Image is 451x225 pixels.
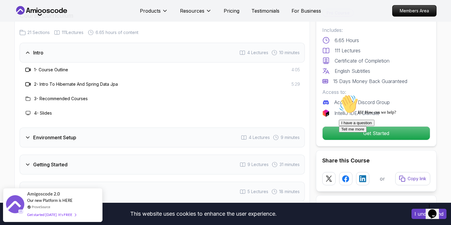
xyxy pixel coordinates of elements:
p: Certificate of Completion [335,57,389,64]
span: 4:05 [292,67,300,73]
h3: Environment Setup [33,134,76,141]
span: 4 Lectures [247,50,268,56]
p: Get Started [323,127,430,140]
div: This website uses cookies to enhance the user experience. [5,207,402,220]
img: jetbrains logo [322,109,330,117]
span: 111 Lectures [62,29,84,35]
p: Includes: [322,26,430,34]
span: 21 Sections [27,29,50,35]
p: IntelliJ IDEA Ultimate [334,109,380,117]
span: 4 Lectures [249,134,270,140]
a: Members Area [392,5,437,17]
button: Tell me more [2,34,30,40]
div: 👋Hi! How can we help?I have a questionTell me more [2,2,111,40]
button: Repositories5 Lectures 18 minutes [20,182,305,202]
button: Resources [180,7,212,19]
h3: Got a Team of 5 or More? [322,202,430,210]
p: Products [140,7,161,14]
span: 31 minutes [279,162,300,168]
a: Pricing [224,7,239,14]
span: 6.65 hours of content [96,29,138,35]
iframe: chat widget [336,92,445,198]
span: Hi! How can we help? [2,18,60,23]
button: Products [140,7,168,19]
button: Intro4 Lectures 10 minutes [20,43,305,63]
button: I have a question [2,28,38,34]
span: 5:29 [292,81,300,87]
span: 9 Lectures [248,162,269,168]
a: Testimonials [251,7,279,14]
p: Resources [180,7,204,14]
h2: Share this Course [322,156,430,165]
a: ProveSource [32,204,50,209]
img: provesource social proof notification image [6,195,24,215]
span: 9 minutes [281,134,300,140]
span: 18 minutes [279,189,300,195]
span: 5 Lectures [248,189,268,195]
p: Access to Discord Group [334,99,390,106]
p: 111 Lectures [335,47,361,54]
p: English Subtitles [335,67,370,75]
button: Environment Setup4 Lectures 9 minutes [20,128,305,147]
p: 15 Days Money Back Guaranteed [333,78,407,85]
h3: 4 - Slides [34,110,52,116]
p: Access to: [322,88,430,96]
iframe: chat widget [426,201,445,219]
h3: 1 - Course Outline [34,67,68,73]
h3: 2 - Intro To Hibernate And Spring Data Jpa [34,81,118,87]
p: 6.65 Hours [335,37,359,44]
span: Amigoscode 2.0 [27,190,60,197]
a: For Business [292,7,321,14]
span: Our new Platform is HERE [27,198,73,203]
button: Accept cookies [412,209,446,219]
h3: 3 - Recommended Courses [34,96,88,102]
button: Get Started [322,126,430,140]
span: 10 minutes [279,50,300,56]
button: Getting Started9 Lectures 31 minutes [20,155,305,174]
h3: Intro [33,49,43,56]
h3: Getting Started [33,161,68,168]
p: Members Area [393,5,436,16]
img: :wave: [2,2,22,22]
div: Get started [DATE]. It's FREE [27,211,76,218]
